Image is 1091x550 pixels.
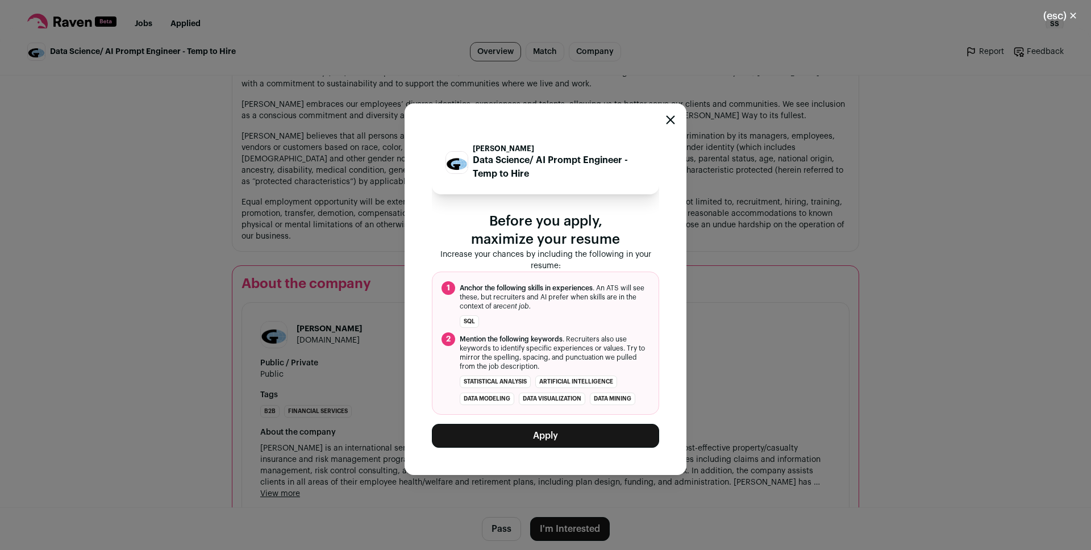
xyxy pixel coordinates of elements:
[432,424,659,448] button: Apply
[460,336,563,343] span: Mention the following keywords
[473,144,646,153] p: [PERSON_NAME]
[460,335,649,371] span: . Recruiters also use keywords to identify specific experiences or values. Try to mirror the spel...
[446,152,468,173] img: 336b696c82dc156bed2a9cf844da0ce53e65813a9c5ec976ef2fe72e82ac0913.jpg
[1030,3,1091,28] button: Close modal
[666,115,675,124] button: Close modal
[442,332,455,346] span: 2
[460,376,531,388] li: statistical analysis
[460,285,593,291] span: Anchor the following skills in experiences
[460,315,479,328] li: SQL
[432,213,659,249] p: Before you apply, maximize your resume
[473,153,646,181] p: Data Science/ AI Prompt Engineer - Temp to Hire
[460,393,514,405] li: data modeling
[460,284,649,311] span: . An ATS will see these, but recruiters and AI prefer when skills are in the context of a
[432,249,659,272] p: Increase your chances by including the following in your resume:
[497,303,531,310] i: recent job.
[590,393,635,405] li: data mining
[535,376,617,388] li: artificial intelligence
[519,393,585,405] li: data visualization
[442,281,455,295] span: 1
